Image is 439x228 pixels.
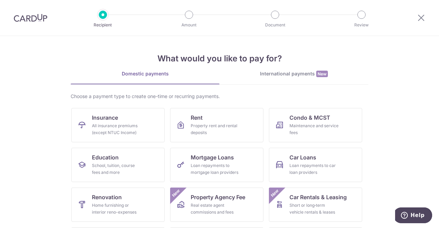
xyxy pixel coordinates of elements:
[71,188,165,222] a: RenovationHome furnishing or interior reno-expenses
[14,14,47,22] img: CardUp
[71,93,368,100] div: Choose a payment type to create one-time or recurring payments.
[289,202,339,216] div: Short or long‑term vehicle rentals & leases
[92,193,122,201] span: Renovation
[269,188,281,199] span: New
[289,113,330,122] span: Condo & MCST
[289,122,339,136] div: Maintenance and service fees
[170,188,263,222] a: Property Agency FeeReal estate agent commissions and feesNew
[336,22,387,28] p: Review
[289,153,316,161] span: Car Loans
[92,153,119,161] span: Education
[289,162,339,176] div: Loan repayments to car loan providers
[191,193,245,201] span: Property Agency Fee
[170,188,182,199] span: New
[316,71,328,77] span: New
[269,188,362,222] a: Car Rentals & LeasingShort or long‑term vehicle rentals & leasesNew
[164,22,214,28] p: Amount
[71,148,165,182] a: EducationSchool, tuition, course fees and more
[191,202,240,216] div: Real estate agent commissions and fees
[289,193,347,201] span: Car Rentals & Leasing
[92,113,118,122] span: Insurance
[191,122,240,136] div: Property rent and rental deposits
[250,22,300,28] p: Document
[71,70,219,77] div: Domestic payments
[71,108,165,142] a: InsuranceAll insurance premiums (except NTUC Income)
[92,122,141,136] div: All insurance premiums (except NTUC Income)
[395,207,432,225] iframe: Opens a widget where you can find more information
[92,162,141,176] div: School, tuition, course fees and more
[170,148,263,182] a: Mortgage LoansLoan repayments to mortgage loan providers
[78,22,128,28] p: Recipient
[191,162,240,176] div: Loan repayments to mortgage loan providers
[191,113,203,122] span: Rent
[219,70,368,77] div: International payments
[92,202,141,216] div: Home furnishing or interior reno-expenses
[191,153,234,161] span: Mortgage Loans
[15,5,29,11] span: Help
[71,52,368,65] h4: What would you like to pay for?
[269,148,362,182] a: Car LoansLoan repayments to car loan providers
[170,108,263,142] a: RentProperty rent and rental deposits
[269,108,362,142] a: Condo & MCSTMaintenance and service fees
